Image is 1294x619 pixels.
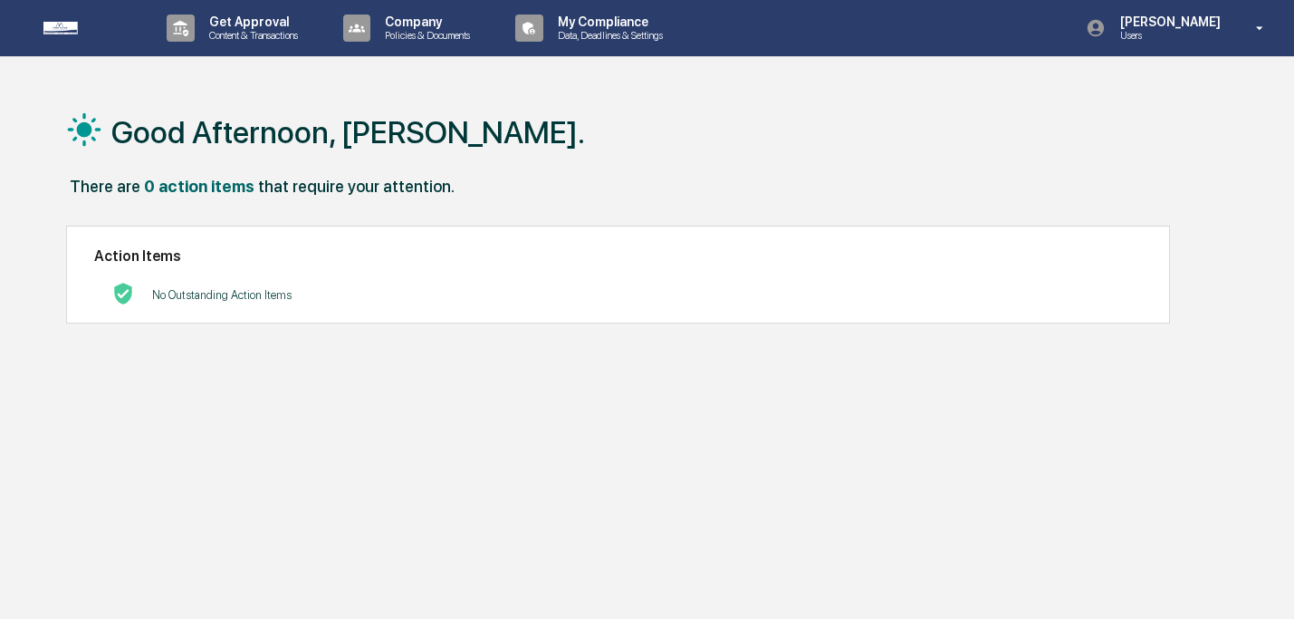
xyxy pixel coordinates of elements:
p: Users [1106,29,1230,42]
div: 0 action items [144,177,254,196]
div: There are [70,177,140,196]
h1: Good Afternoon, [PERSON_NAME]. [111,114,585,150]
img: No Actions logo [112,283,134,305]
p: Policies & Documents [370,29,479,42]
p: Content & Transactions [195,29,307,42]
p: Get Approval [195,15,307,29]
img: logo [43,22,130,34]
p: Company [370,15,479,29]
p: My Compliance [543,15,672,29]
h2: Action Items [94,247,1142,265]
div: that require your attention. [258,177,455,196]
p: [PERSON_NAME] [1106,15,1230,29]
p: Data, Deadlines & Settings [543,29,672,42]
p: No Outstanding Action Items [152,288,292,302]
